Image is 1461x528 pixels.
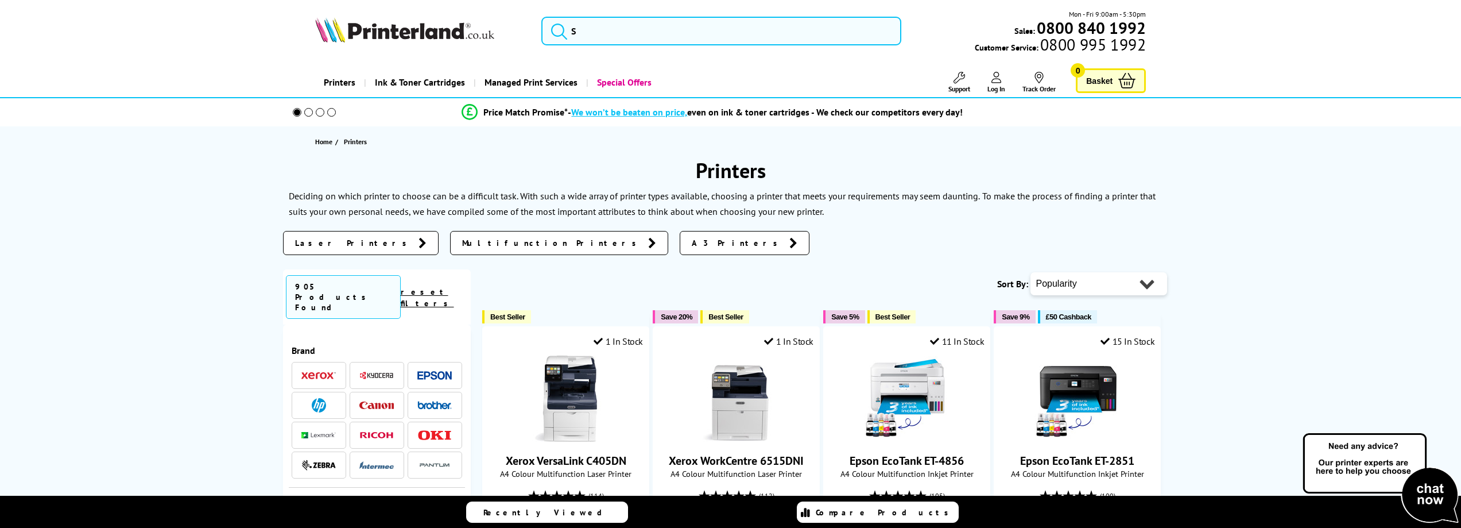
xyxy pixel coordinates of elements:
a: reset filters [401,287,454,309]
h1: Printers [283,157,1179,184]
a: Kyocera [359,368,394,383]
span: Price Match Promise* [483,106,568,118]
img: Open Live Chat window [1300,431,1461,526]
img: OKI [417,430,452,440]
img: Ricoh [359,432,394,438]
a: Ink & Toner Cartridges [364,68,474,97]
a: Epson EcoTank ET-2851 [1034,433,1121,444]
p: To make the process of finding a printer that suits your own personal needs, we have compiled som... [289,190,1156,217]
span: Laser Printers [295,237,413,249]
a: Xerox WorkCentre 6515DNI [669,453,804,468]
span: (114) [588,485,604,507]
a: Epson EcoTank ET-4856 [850,453,964,468]
a: Ricoh [359,428,394,442]
span: A4 Colour Multifunction Inkjet Printer [830,468,984,479]
a: Xerox WorkCentre 6515DNI [693,433,780,444]
img: Xerox VersaLink C405DN [523,356,609,442]
a: Xerox VersaLink C405DN [523,433,609,444]
div: - even on ink & toner cartridges - We check our competitors every day! [568,106,963,118]
a: Brother [417,398,452,413]
a: Printerland Logo [315,17,527,45]
img: Epson [417,371,452,380]
span: Compare Products [816,507,955,518]
img: Brother [417,401,452,409]
a: Home [315,136,335,148]
img: Canon [359,402,394,409]
img: Intermec [359,461,394,469]
div: 15 In Stock [1100,336,1154,347]
span: Ink & Toner Cartridges [375,68,465,97]
img: Kyocera [359,371,394,380]
a: Zebra [301,458,336,472]
b: 0800 840 1992 [1037,17,1146,38]
p: Deciding on which printer to choose can be a difficult task. With such a wide array of printer ty... [289,190,980,202]
a: Intermec [359,458,394,472]
a: Epson EcoTank ET-4856 [864,433,950,444]
a: Support [948,72,970,93]
span: (100) [1100,485,1115,507]
span: A4 Colour Multifunction Laser Printer [659,468,813,479]
img: Printerland Logo [315,17,494,43]
div: 11 In Stock [930,336,984,347]
a: Printers [315,68,364,97]
a: Epson EcoTank ET-2851 [1020,453,1134,468]
img: Xerox WorkCentre 6515DNI [693,356,780,442]
a: Special Offers [586,68,660,97]
span: Printers [344,137,367,146]
img: Xerox [301,372,336,380]
span: Save 9% [1002,313,1029,321]
img: Lexmark [301,432,336,439]
span: A4 Colour Multifunction Inkjet Printer [1000,468,1154,479]
span: 905 Products Found [286,275,401,319]
button: Best Seller [700,310,749,323]
span: 0 [1071,63,1085,78]
button: Save 5% [823,310,865,323]
a: HP [301,398,336,413]
span: Brand [292,345,463,356]
span: Recently Viewed [483,507,614,518]
a: Track Order [1022,72,1056,93]
img: Epson EcoTank ET-4856 [864,356,950,442]
img: Epson EcoTank ET-2851 [1034,356,1121,442]
a: Epson [417,368,452,383]
a: Log In [987,72,1005,93]
a: Compare Products [797,502,959,523]
span: Multifunction Printers [462,237,642,249]
div: 1 In Stock [594,336,643,347]
a: Lexmark [301,428,336,442]
img: Pantum [417,458,452,472]
div: 1 In Stock [764,336,813,347]
span: Save 20% [661,313,692,321]
a: Xerox VersaLink C405DN [506,453,626,468]
button: Best Seller [482,310,531,323]
span: Basket [1086,73,1113,88]
button: Save 20% [653,310,698,323]
span: A3 Printers [692,237,784,249]
a: Managed Print Services [474,68,586,97]
span: Mon - Fri 9:00am - 5:30pm [1069,9,1146,20]
a: OKI [417,428,452,442]
a: Recently Viewed [466,502,628,523]
button: Best Seller [867,310,916,323]
a: Canon [359,398,394,413]
li: modal_Promise [277,102,1148,122]
span: A4 Colour Multifunction Laser Printer [489,468,643,479]
span: We won’t be beaten on price, [571,106,687,118]
button: £50 Cashback [1038,310,1097,323]
span: 0800 995 1992 [1038,39,1146,50]
span: Customer Service: [975,39,1146,53]
span: Sort By: [997,278,1028,290]
span: (105) [929,485,945,507]
img: HP [312,398,326,413]
span: Best Seller [875,313,910,321]
span: £50 Cashback [1046,313,1091,321]
a: Basket 0 [1076,68,1146,93]
img: Zebra [301,460,336,471]
span: (112) [759,485,774,507]
span: Best Seller [490,313,525,321]
span: Support [948,84,970,93]
a: 0800 840 1992 [1035,22,1146,33]
span: Save 5% [831,313,859,321]
input: S [541,17,902,45]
